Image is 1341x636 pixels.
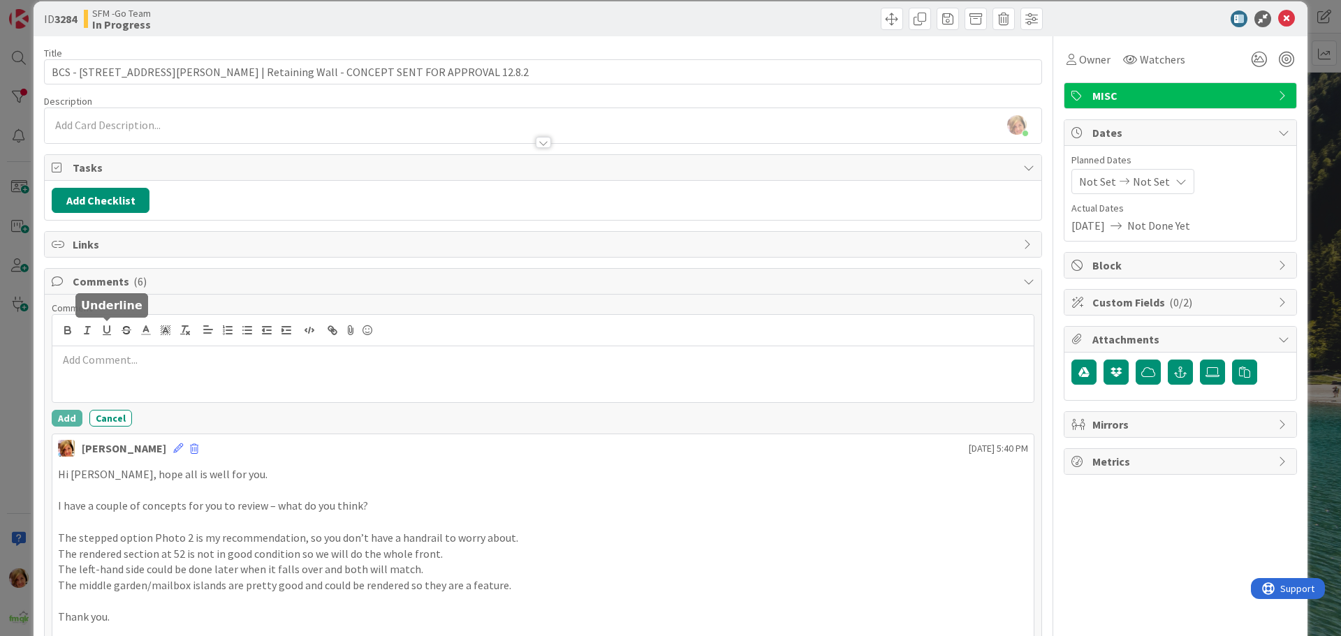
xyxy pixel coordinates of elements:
[44,10,77,27] span: ID
[52,188,149,213] button: Add Checklist
[58,609,1028,625] p: Thank you.
[1079,51,1111,68] span: Owner
[1092,294,1271,311] span: Custom Fields
[81,299,142,312] h5: Underline
[58,530,1028,546] p: The stepped option Photo 2 is my recommendation, so you don’t have a handrail to worry about.
[58,466,1028,482] p: Hi [PERSON_NAME], hope all is well for you.
[92,8,151,19] span: SFM -Go Team
[1071,217,1105,234] span: [DATE]
[58,546,1028,562] p: The rendered section at 52 is not in good condition so we will do the whole front.
[52,302,92,314] span: Comment
[82,440,166,457] div: [PERSON_NAME]
[1092,416,1271,433] span: Mirrors
[44,47,62,59] label: Title
[44,95,92,108] span: Description
[58,577,1028,593] p: The middle garden/mailbox islands are pretty good and could be rendered so they are a feature.
[58,561,1028,577] p: The left-hand side could be done later when it falls over and both will match.
[1140,51,1185,68] span: Watchers
[969,441,1028,456] span: [DATE] 5:40 PM
[1092,331,1271,348] span: Attachments
[1092,257,1271,274] span: Block
[44,59,1042,84] input: type card name here...
[73,273,1016,290] span: Comments
[1007,115,1027,135] img: KiSwxcFcLogleto2b8SsqFMDUcOqpmCz.jpg
[73,236,1016,253] span: Links
[1071,201,1289,216] span: Actual Dates
[1092,87,1271,104] span: MISC
[1092,124,1271,141] span: Dates
[92,19,151,30] b: In Progress
[52,410,82,427] button: Add
[73,159,1016,176] span: Tasks
[1092,453,1271,470] span: Metrics
[58,498,1028,514] p: I have a couple of concepts for you to review – what do you think?
[1071,153,1289,168] span: Planned Dates
[89,410,132,427] button: Cancel
[1127,217,1190,234] span: Not Done Yet
[1169,295,1192,309] span: ( 0/2 )
[58,440,75,457] img: KD
[54,12,77,26] b: 3284
[1133,173,1170,190] span: Not Set
[1079,173,1116,190] span: Not Set
[133,274,147,288] span: ( 6 )
[29,2,64,19] span: Support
